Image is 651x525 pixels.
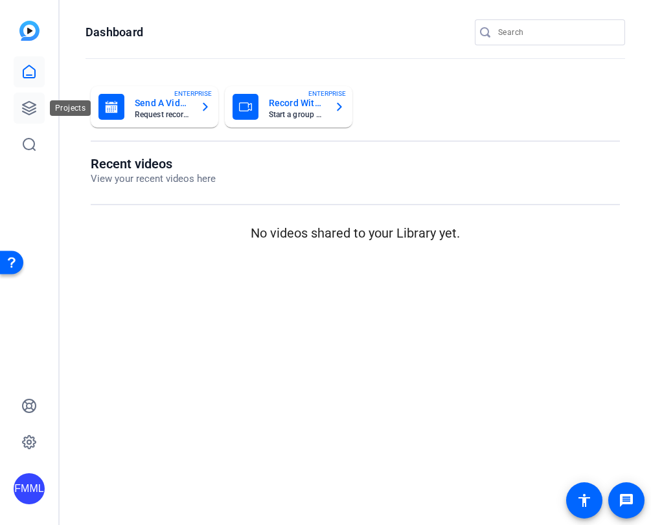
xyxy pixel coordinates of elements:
[91,223,620,243] p: No videos shared to your Library yet.
[174,89,212,98] span: ENTERPRISE
[91,156,216,172] h1: Recent videos
[19,21,40,41] img: blue-gradient.svg
[225,86,352,128] button: Record With OthersStart a group recording sessionENTERPRISE
[308,89,346,98] span: ENTERPRISE
[50,100,91,116] div: Projects
[14,473,45,504] div: FMML
[86,25,143,40] h1: Dashboard
[269,111,324,118] mat-card-subtitle: Start a group recording session
[577,493,592,508] mat-icon: accessibility
[498,25,615,40] input: Search
[91,172,216,186] p: View your recent videos here
[269,95,324,111] mat-card-title: Record With Others
[91,86,218,128] button: Send A Video RequestRequest recordings from anyone, anywhereENTERPRISE
[135,111,190,118] mat-card-subtitle: Request recordings from anyone, anywhere
[619,493,634,508] mat-icon: message
[135,95,190,111] mat-card-title: Send A Video Request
